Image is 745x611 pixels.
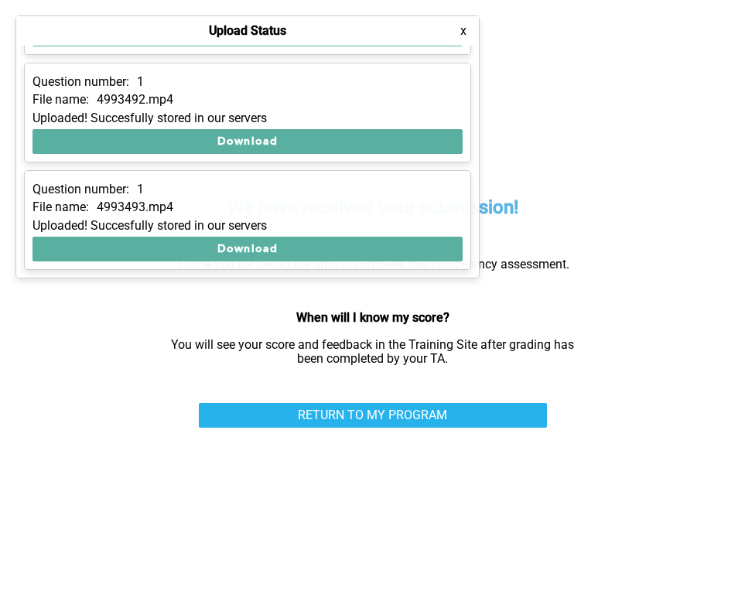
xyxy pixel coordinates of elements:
strong: When will I know my score? [296,310,449,325]
p: File name: [32,200,89,214]
p: File name: [32,93,89,107]
p: Question number: [32,75,129,89]
button: Download [32,237,463,261]
h4: Upload Status [209,24,286,38]
button: x [456,23,471,39]
p: 4993493.mp4 [97,200,173,214]
button: Show Uploads [15,15,152,40]
button: Download [32,129,463,154]
div: Uploaded! Succesfully stored in our servers [32,219,463,233]
p: 4993492.mp4 [97,93,173,107]
p: You will see your score and feedback in the Training Site after grading has been completed by you... [160,338,586,367]
p: 1 [137,75,144,89]
p: 1 [137,183,144,196]
p: Question number: [32,183,129,196]
div: Uploaded! Succesfully stored in our servers [32,111,463,125]
a: RETURN TO MY PROGRAM [199,403,547,428]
